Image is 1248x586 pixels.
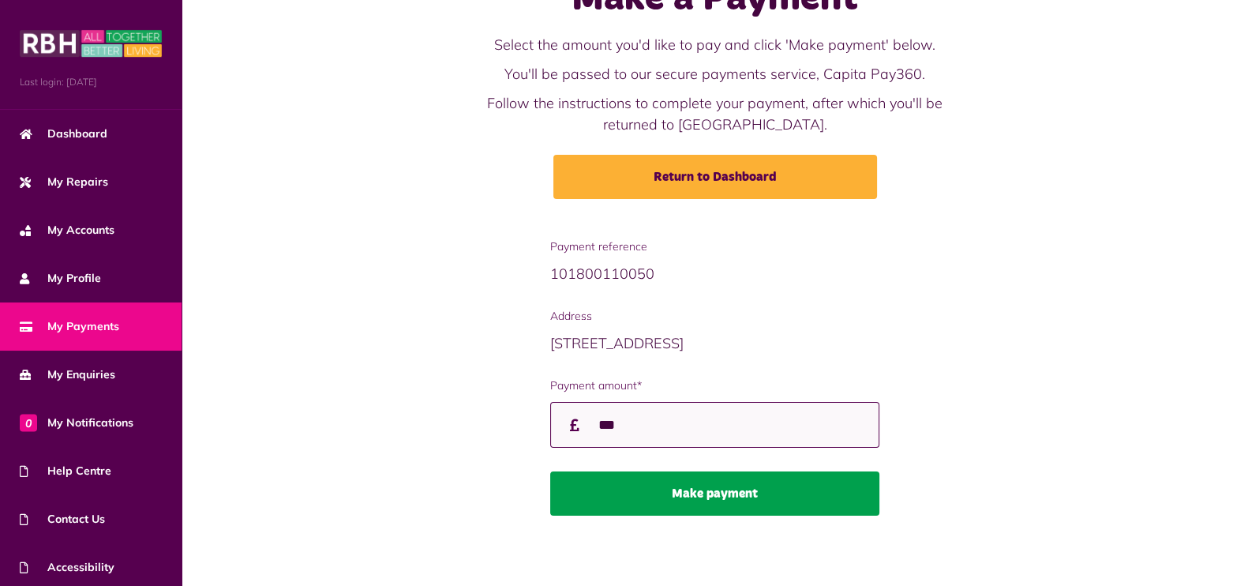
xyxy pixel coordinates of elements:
[20,415,133,431] span: My Notifications
[550,308,879,325] span: Address
[20,559,114,576] span: Accessibility
[553,155,877,199] a: Return to Dashboard
[464,34,966,55] p: Select the amount you'd like to pay and click 'Make payment' below.
[550,334,684,352] span: [STREET_ADDRESS]
[464,92,966,135] p: Follow the instructions to complete your payment, after which you'll be returned to [GEOGRAPHIC_D...
[550,265,654,283] span: 101800110050
[20,270,101,287] span: My Profile
[20,366,115,383] span: My Enquiries
[550,239,879,255] span: Payment reference
[20,28,162,59] img: MyRBH
[20,414,37,431] span: 0
[20,222,114,239] span: My Accounts
[20,318,119,335] span: My Payments
[20,463,111,479] span: Help Centre
[550,378,879,394] label: Payment amount*
[20,511,105,528] span: Contact Us
[550,471,879,516] button: Make payment
[20,174,108,190] span: My Repairs
[20,75,162,89] span: Last login: [DATE]
[20,126,107,142] span: Dashboard
[464,63,966,85] p: You'll be passed to our secure payments service, Capita Pay360.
